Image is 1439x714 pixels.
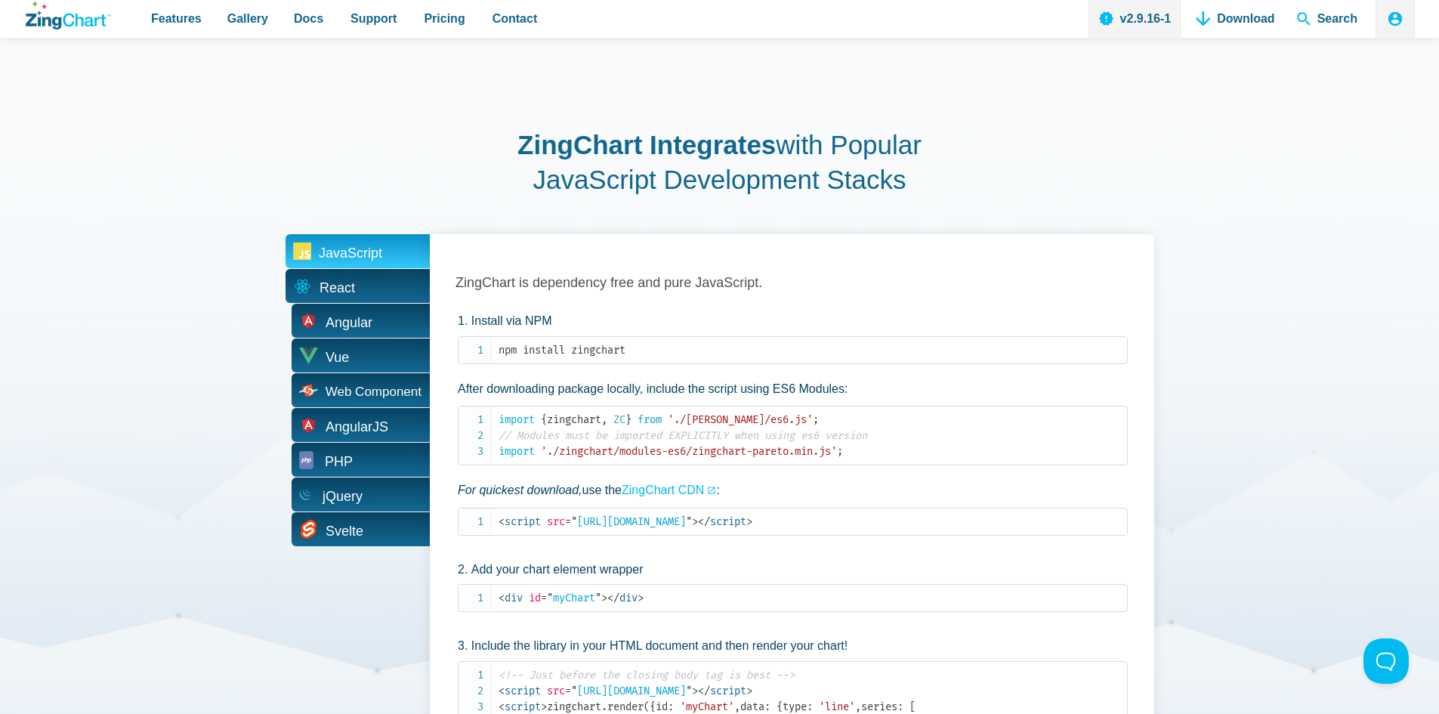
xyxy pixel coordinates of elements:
[458,379,1128,399] p: After downloading package locally, include the script using ES6 Modules:
[909,700,916,713] span: [
[565,685,571,697] span: =
[764,700,770,713] span: :
[813,413,819,426] span: ;
[541,592,601,604] span: myChart
[595,592,601,604] span: "
[499,429,867,442] span: // Modules must be imported EXPLICITLY when using es6 version
[692,685,698,697] span: >
[517,130,776,159] strong: ZingChart Integrates
[26,2,111,29] a: ZingChart Logo. Click to return to the homepage
[458,560,1128,613] li: Add your chart element wrapper
[1363,638,1409,684] iframe: Toggle Customer Support
[499,413,535,426] span: import
[686,515,692,528] span: "
[680,700,734,713] span: 'myChart'
[625,413,631,426] span: }
[326,416,388,439] span: AngularJS
[325,450,353,474] span: PHP
[458,311,1128,536] li: Install via NPM
[855,700,861,713] span: ,
[499,592,505,604] span: <
[698,515,746,528] span: script
[493,8,538,29] span: Contact
[499,445,535,458] span: import
[499,515,505,528] span: <
[777,700,783,713] span: {
[807,700,813,713] span: :
[541,413,547,426] span: {
[746,515,752,528] span: >
[897,700,903,713] span: :
[698,685,746,697] span: script
[350,8,397,29] span: Support
[227,8,268,29] span: Gallery
[547,515,565,528] span: src
[424,8,465,29] span: Pricing
[320,277,355,300] span: React
[565,685,692,697] span: [URL][DOMAIN_NAME]
[541,445,837,458] span: './zingchart/modules-es6/zingchart-pareto.min.js'
[458,481,1128,500] p: use the :
[607,700,644,713] span: render
[686,685,692,697] span: "
[499,412,1127,459] code: zingchart
[499,515,541,528] span: script
[499,128,940,196] h2: with Popular JavaScript Development Stacks
[499,700,541,713] span: script
[547,685,565,697] span: src
[607,592,638,604] span: div
[692,515,698,528] span: >
[326,520,363,543] span: Svelte
[455,274,1128,292] h3: ZingChart is dependency free and pure JavaScript.
[622,481,716,500] a: ZingChart CDN
[638,413,662,426] span: from
[299,451,313,469] img: PHP Icon
[323,485,363,508] span: jQuery
[541,592,547,604] span: =
[294,8,323,29] span: Docs
[601,413,607,426] span: ,
[734,700,740,713] span: ,
[613,413,625,426] span: ZC
[319,242,382,265] span: JavaScript
[326,346,349,369] span: Vue
[644,700,650,713] span: (
[819,700,855,713] span: 'line'
[499,592,523,604] span: div
[151,8,202,29] span: Features
[499,685,505,697] span: <
[499,669,795,682] span: <!-- Just before the closing body tag is best -->
[499,342,1127,358] code: npm install zingchart
[698,515,710,528] span: </
[326,311,372,335] span: Angular
[650,700,656,713] span: {
[326,385,422,398] span: Web Component
[837,445,843,458] span: ;
[668,700,674,713] span: :
[541,700,547,713] span: >
[668,413,813,426] span: './[PERSON_NAME]/es6.js'
[571,685,577,697] span: "
[499,685,541,697] span: script
[565,515,571,528] span: =
[601,592,607,604] span: >
[571,515,577,528] span: "
[746,685,752,697] span: >
[547,592,553,604] span: "
[607,592,619,604] span: </
[601,700,607,713] span: .
[529,592,541,604] span: id
[638,592,644,604] span: >
[698,685,710,697] span: </
[565,515,692,528] span: [URL][DOMAIN_NAME]
[499,700,505,713] span: <
[458,484,582,496] em: For quickest download,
